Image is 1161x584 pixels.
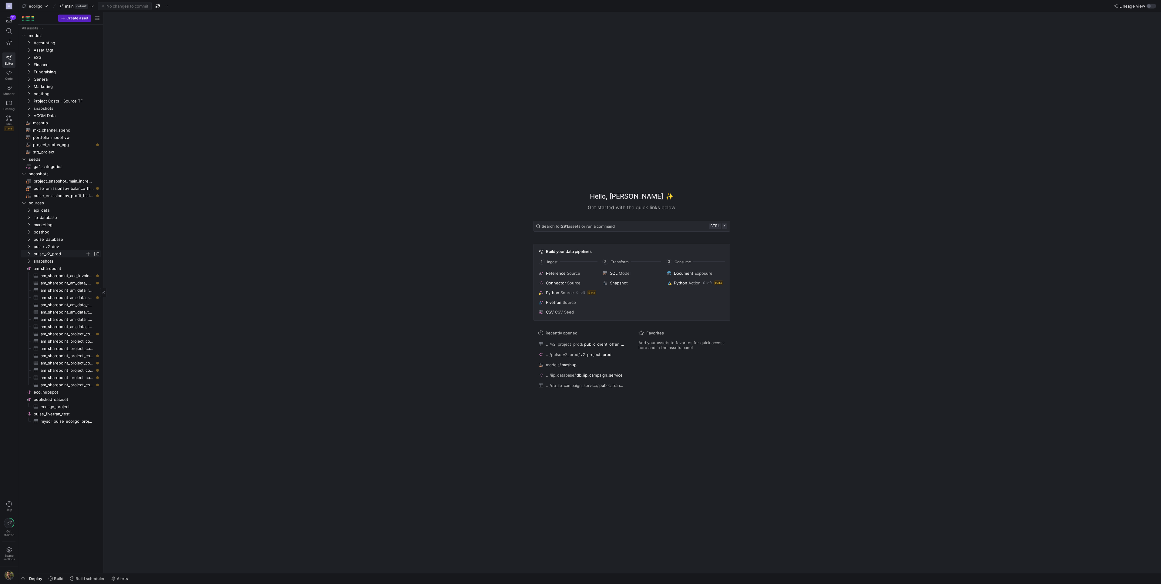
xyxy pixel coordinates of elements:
span: snapshots [29,170,100,177]
a: am_sharepoint_project_costs_aar​​​​​​​​​ [21,337,101,345]
span: 0 left [576,290,585,295]
div: Press SPACE to select this row. [21,294,101,301]
span: am_sharepoint_project_costs_aar​​​​​​​​​ [41,338,94,345]
span: pulse_emissionspv_balance_historical​​​​​​​ [34,185,94,192]
span: CSV Seed [555,310,574,314]
span: snapshots [34,105,100,112]
button: PythonAction0 leftBeta [665,279,726,287]
span: Search for assets or run a command [542,224,615,229]
span: .../iip_database/ [546,373,576,378]
button: ConnectorSource [537,279,598,287]
span: eco_hubspot​​​​​​​​ [34,389,100,396]
div: Press SPACE to select this row. [21,25,101,32]
div: Press SPACE to select this row. [21,337,101,345]
div: Press SPACE to select this row. [21,250,101,257]
span: Python [674,280,687,285]
span: iip_database [34,214,100,221]
span: Build [54,576,63,581]
a: am_sharepoint_project_costs_insurance_claims​​​​​​​​​ [21,352,101,359]
a: mysql_pulse_ecoligo_project​​​​​​​​​ [21,418,101,425]
span: seeds [29,156,100,163]
div: Press SPACE to select this row. [21,257,101,265]
button: ecoligo [21,2,49,10]
button: PythonSource0 leftBeta [537,289,598,296]
div: Press SPACE to select this row. [21,68,101,76]
div: Press SPACE to select this row. [21,221,101,228]
span: Fivetran [546,300,561,305]
div: Press SPACE to select this row. [21,403,101,410]
button: maindefault [58,2,95,10]
span: PRs [6,122,12,126]
span: snapshots [34,258,100,265]
a: pulse_emissionspv_balance_historical​​​​​​​ [21,185,101,192]
a: ecoligo_project​​​​​​​​​ [21,403,101,410]
span: am_sharepoint_project_costs_epra​​​​​​​​​ [41,345,94,352]
a: project_status_agg​​​​​​​​​​ [21,141,101,148]
kbd: ctrl [709,223,721,229]
span: Get started [4,529,14,537]
a: Editor [2,52,15,68]
span: db_iip_campaign_service [577,373,623,378]
a: am_sharepoint_am_data_recorded_data_post_2024​​​​​​​​​ [21,287,101,294]
div: Press SPACE to select this row. [21,381,101,388]
span: am_sharepoint_am_data_table_tariffs​​​​​​​​​ [41,323,94,330]
a: am_sharepoint_project_costs_project_costs​​​​​​​​​ [21,381,101,388]
a: Catalog [2,98,15,113]
div: Press SPACE to select this row. [21,330,101,337]
span: Alerts [117,576,128,581]
div: Press SPACE to select this row. [21,301,101,308]
span: Source [567,271,580,276]
span: Beta [4,126,14,131]
button: .../v2_project_prod/public_client_offer_ppa_conditions [537,340,626,348]
div: Press SPACE to select this row. [21,199,101,206]
a: ga4_categories​​​​​​ [21,163,101,170]
div: Get started with the quick links below [533,204,730,211]
span: sources [29,200,100,206]
a: am_sharepoint​​​​​​​​ [21,265,101,272]
div: Press SPACE to select this row. [21,374,101,381]
a: am_sharepoint_am_data_table_fx​​​​​​​​​ [21,308,101,316]
span: Deploy [29,576,42,581]
div: Press SPACE to select this row. [21,228,101,236]
a: am_sharepoint_project_costs_omvisits​​​​​​​​​ [21,374,101,381]
a: stg_project​​​​​​​​​​ [21,148,101,156]
span: Beta [714,280,723,285]
span: Build your data pipelines [546,249,592,254]
div: Press SPACE to select this row. [21,243,101,250]
span: Snapshot [610,280,628,285]
a: Spacesettings [2,544,15,564]
span: Finance [34,61,100,68]
div: Press SPACE to select this row. [21,359,101,367]
div: Press SPACE to select this row. [21,388,101,396]
button: Build scheduler [67,573,107,584]
div: Press SPACE to select this row. [21,236,101,243]
span: ga4_categories​​​​​​ [34,163,94,170]
span: am_sharepoint_am_data_table_fx​​​​​​​​​ [41,309,94,316]
span: Code [5,77,13,80]
div: Press SPACE to select this row. [21,105,101,112]
span: 0 left [703,281,712,285]
span: Build scheduler [76,576,105,581]
span: am_sharepoint_project_costs_insurance_claims​​​​​​​​​ [41,352,94,359]
span: published_dataset​​​​​​​​ [34,396,100,403]
span: Beta [587,290,596,295]
span: stg_project​​​​​​​​​​ [33,149,94,156]
span: ecoligo_project​​​​​​​​​ [41,403,94,410]
span: Document [674,271,693,276]
span: Source [563,300,576,305]
span: Lineage view [1119,4,1145,8]
a: portfolio_model_vw​​​​​​​​​​ [21,134,101,141]
span: pulse_fivetran_test​​​​​​​​ [34,411,100,418]
a: Code [2,68,15,83]
div: Press SPACE to select this row. [21,177,101,185]
a: mashup​​​​​​​​​​ [21,119,101,126]
span: am_sharepoint_project_costs_omvisits​​​​​​​​​ [41,374,94,381]
a: am_sharepoint_project_costs_epra​​​​​​​​​ [21,345,101,352]
div: Press SPACE to select this row. [21,396,101,403]
span: mashup​​​​​​​​​​ [33,119,94,126]
a: pulse_emissionspv_profit_historical​​​​​​​ [21,192,101,199]
a: am_sharepoint_project_costs_aar_detail​​​​​​​​​ [21,330,101,337]
span: Catalog [3,107,15,111]
a: EG [2,1,15,11]
span: Help [5,508,13,512]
